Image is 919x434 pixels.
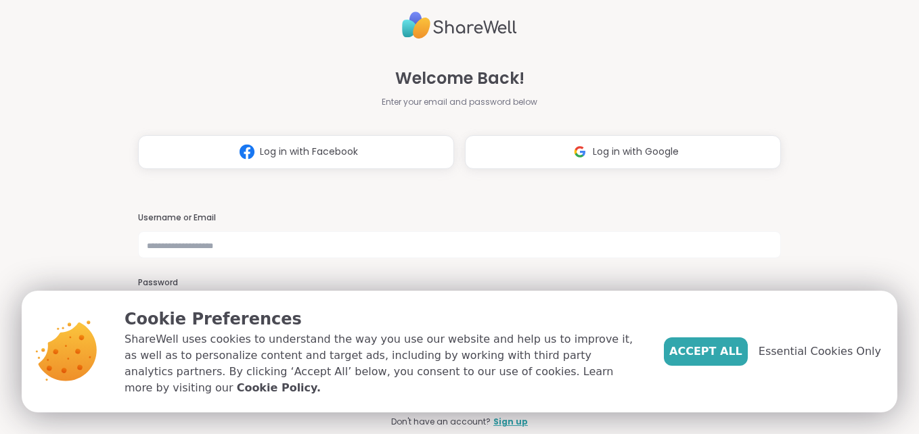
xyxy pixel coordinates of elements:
[237,380,321,396] a: Cookie Policy.
[260,145,358,159] span: Log in with Facebook
[125,331,642,396] p: ShareWell uses cookies to understand the way you use our website and help us to improve it, as we...
[402,6,517,45] img: ShareWell Logo
[567,139,593,164] img: ShareWell Logomark
[395,66,524,91] span: Welcome Back!
[138,212,782,224] h3: Username or Email
[391,416,491,428] span: Don't have an account?
[664,337,748,366] button: Accept All
[125,307,642,331] p: Cookie Preferences
[465,135,781,169] button: Log in with Google
[759,343,881,360] span: Essential Cookies Only
[234,139,260,164] img: ShareWell Logomark
[493,416,528,428] a: Sign up
[669,343,742,360] span: Accept All
[593,145,679,159] span: Log in with Google
[138,277,782,289] h3: Password
[138,135,454,169] button: Log in with Facebook
[382,96,537,108] span: Enter your email and password below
